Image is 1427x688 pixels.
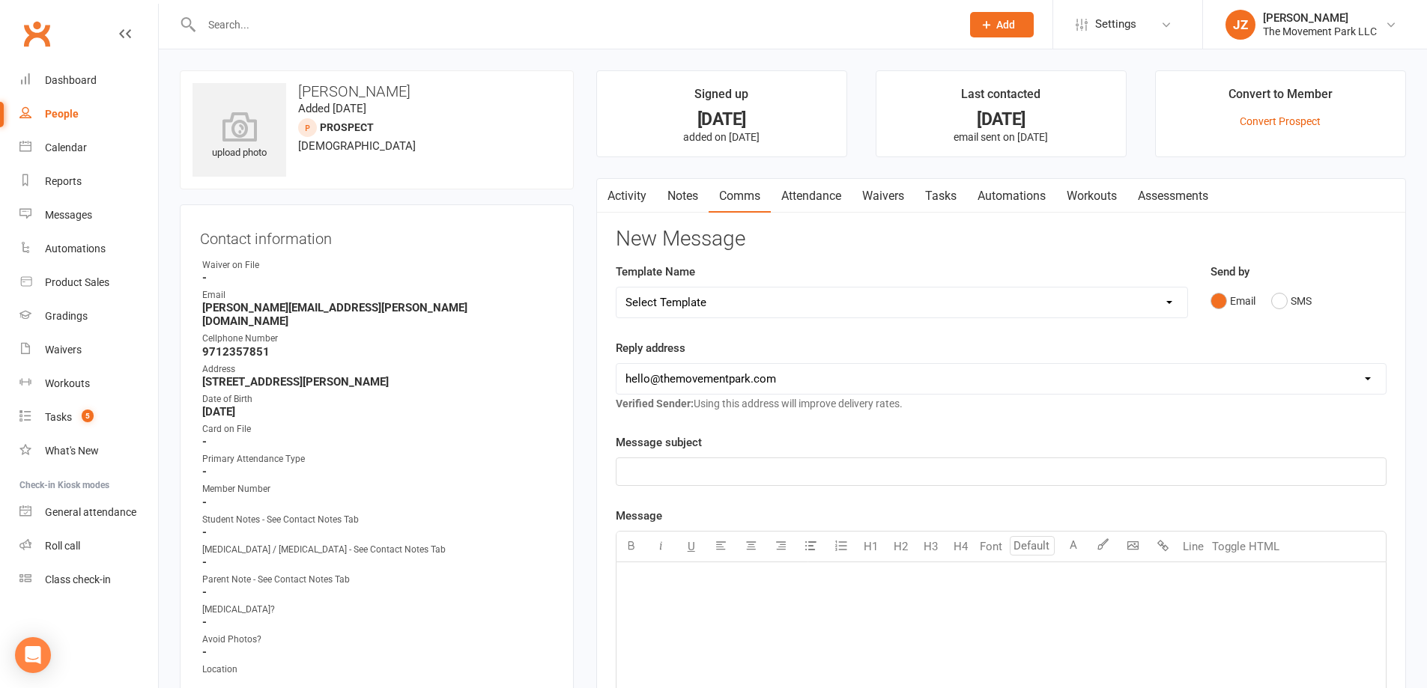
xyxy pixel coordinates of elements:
div: [DATE] [890,112,1112,127]
div: Convert to Member [1228,85,1333,112]
p: added on [DATE] [611,131,833,143]
div: Waivers [45,344,82,356]
h3: [PERSON_NAME] [193,83,561,100]
div: Class check-in [45,573,111,585]
div: [MEDICAL_DATA]? [202,603,554,617]
div: Email [202,288,554,302]
div: upload photo [193,112,286,161]
a: Roll call [19,529,158,563]
strong: - [202,645,554,659]
button: Email [1211,287,1255,315]
div: Avoid Photos? [202,633,554,647]
a: Workouts [19,367,158,401]
strong: [STREET_ADDRESS][PERSON_NAME] [202,375,554,389]
strong: [PERSON_NAME][EMAIL_ADDRESS][PERSON_NAME][DOMAIN_NAME] [202,301,554,328]
span: Settings [1095,7,1136,41]
label: Reply address [616,339,685,357]
strong: - [202,555,554,569]
div: What's New [45,445,99,457]
a: Activity [597,179,657,213]
a: Calendar [19,131,158,165]
time: Added [DATE] [298,102,366,115]
button: H2 [886,532,916,561]
strong: - [202,435,554,448]
div: Reports [45,175,82,187]
button: Font [976,532,1006,561]
button: H3 [916,532,946,561]
snap: prospect [320,121,374,133]
a: Messages [19,198,158,232]
div: Date of Birth [202,392,554,407]
div: Signed up [694,85,748,112]
div: Roll call [45,540,80,552]
a: Tasks [915,179,967,213]
a: Comms [709,179,771,213]
div: Student Notes - See Contact Notes Tab [202,513,554,527]
strong: - [202,496,554,509]
div: Product Sales [45,276,109,288]
strong: - [202,615,554,629]
div: Waiver on File [202,258,554,273]
input: Search... [197,14,951,35]
button: U [676,532,706,561]
strong: - [202,271,554,284]
button: H1 [856,532,886,561]
div: [DATE] [611,112,833,127]
div: Member Number [202,482,554,496]
input: Default [1010,536,1055,555]
a: Class kiosk mode [19,563,158,597]
button: A [1058,532,1088,561]
button: Line [1178,532,1208,561]
h3: New Message [616,228,1387,251]
a: Gradings [19,299,158,333]
a: Waivers [19,333,158,367]
div: Dashboard [45,74,97,86]
span: U [688,540,695,553]
label: Template Name [616,263,695,281]
a: People [19,97,158,131]
a: Automations [19,232,158,266]
button: SMS [1271,287,1312,315]
strong: Verified Sender: [616,398,694,410]
span: [DEMOGRAPHIC_DATA] [298,139,416,153]
button: H4 [946,532,976,561]
a: Automations [967,179,1056,213]
div: Messages [45,209,92,221]
strong: [DATE] [202,405,554,418]
div: Primary Attendance Type [202,452,554,466]
div: Cellphone Number [202,332,554,346]
button: Add [970,12,1034,37]
a: Attendance [771,179,852,213]
div: General attendance [45,506,136,518]
div: JZ [1225,10,1255,40]
strong: - [202,526,554,539]
a: Waivers [852,179,915,213]
a: Clubworx [18,15,55,52]
a: Assessments [1127,179,1219,213]
a: General attendance kiosk mode [19,496,158,529]
strong: - [202,465,554,478]
a: What's New [19,434,158,468]
div: The Movement Park LLC [1263,25,1377,38]
span: 5 [82,410,94,422]
div: Last contacted [961,85,1040,112]
span: Using this address will improve delivery rates. [616,398,903,410]
button: Toggle HTML [1208,532,1283,561]
a: Tasks 5 [19,401,158,434]
div: Address [202,362,554,377]
p: email sent on [DATE] [890,131,1112,143]
div: Tasks [45,411,72,423]
div: [MEDICAL_DATA] / [MEDICAL_DATA] - See Contact Notes Tab [202,543,554,557]
a: Dashboard [19,64,158,97]
label: Message [616,507,662,525]
strong: 9712357851 [202,345,554,359]
a: Reports [19,165,158,198]
h3: Contact information [200,225,554,247]
div: Workouts [45,377,90,389]
div: [PERSON_NAME] [1263,11,1377,25]
div: Open Intercom Messenger [15,637,51,673]
div: Gradings [45,310,88,322]
div: Card on File [202,422,554,436]
span: Add [996,19,1015,31]
div: People [45,108,79,120]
